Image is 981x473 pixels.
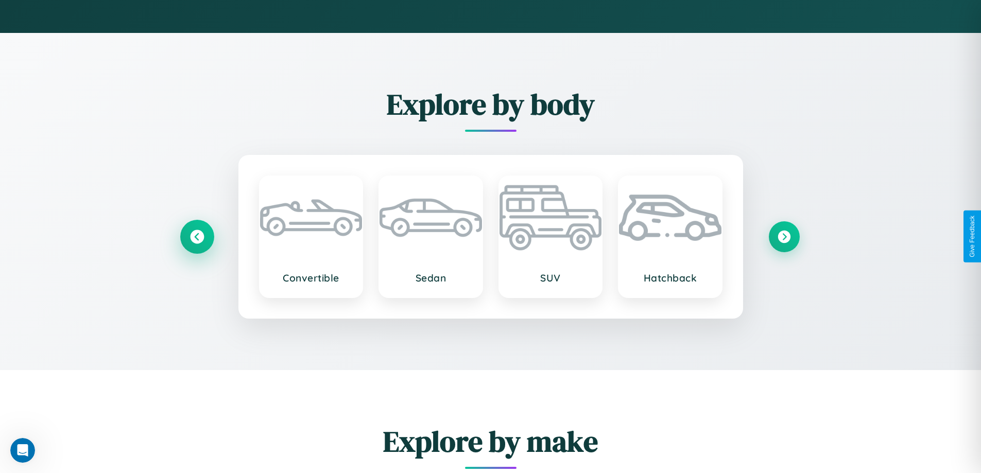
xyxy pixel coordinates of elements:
[510,272,592,284] h3: SUV
[10,438,35,463] iframe: Intercom live chat
[390,272,472,284] h3: Sedan
[182,422,800,461] h2: Explore by make
[969,216,976,257] div: Give Feedback
[182,84,800,124] h2: Explore by body
[270,272,352,284] h3: Convertible
[629,272,711,284] h3: Hatchback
